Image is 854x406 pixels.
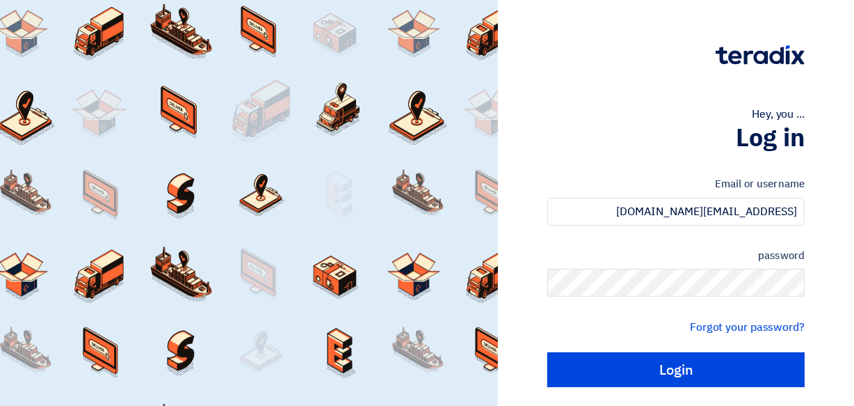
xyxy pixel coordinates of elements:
font: Hey, you ... [752,106,805,123]
input: Login [547,352,805,387]
font: Email or username [715,176,805,192]
font: password [758,248,805,263]
input: Enter your work email or username... [547,198,805,226]
a: Forgot your password? [690,319,805,336]
img: Teradix logo [716,45,805,65]
font: Log in [736,119,805,157]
